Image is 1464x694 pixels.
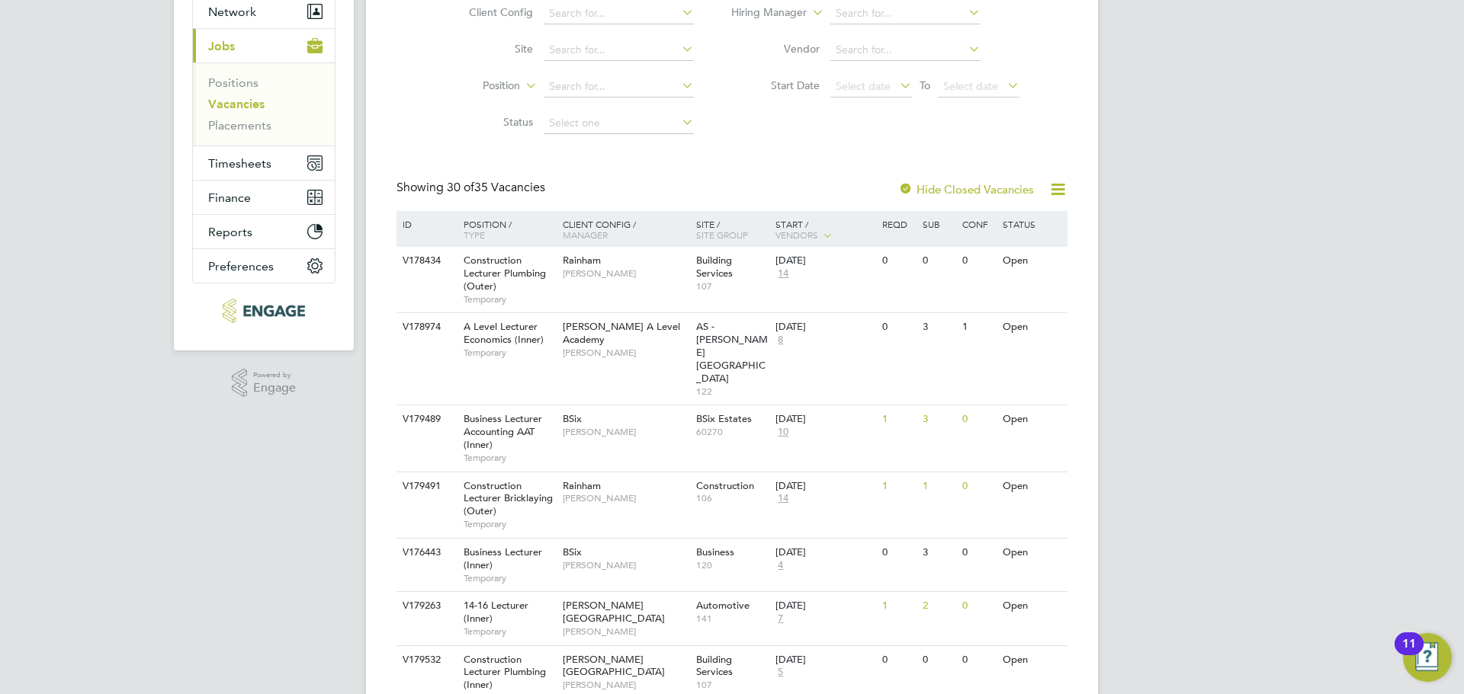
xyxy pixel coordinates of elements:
[919,472,958,501] div: 1
[563,599,665,625] span: [PERSON_NAME][GEOGRAPHIC_DATA]
[208,225,252,239] span: Reports
[563,254,601,267] span: Rainham
[775,334,785,347] span: 8
[445,115,533,129] label: Status
[878,247,918,275] div: 0
[775,426,791,439] span: 10
[999,472,1065,501] div: Open
[208,97,265,111] a: Vacancies
[958,539,998,567] div: 0
[830,3,981,24] input: Search for...
[563,267,689,280] span: [PERSON_NAME]
[696,679,769,691] span: 107
[775,229,818,241] span: Vendors
[563,559,689,571] span: [PERSON_NAME]
[958,313,998,341] div: 1
[878,646,918,674] div: 0
[563,412,582,425] span: BSix
[692,211,772,248] div: Site /
[775,600,875,612] div: [DATE]
[464,254,546,293] span: Construction Lecturer Plumbing (Outer)
[223,299,304,323] img: xede-logo-retina.png
[563,479,601,492] span: Rainham
[445,5,533,19] label: Client Config
[559,211,692,248] div: Client Config /
[399,472,452,501] div: V179491
[447,180,474,195] span: 30 of
[464,320,544,346] span: A Level Lecturer Economics (Inner)
[943,79,998,93] span: Select date
[464,572,555,584] span: Temporary
[696,599,750,612] span: Automotive
[836,79,891,93] span: Select date
[732,78,820,92] label: Start Date
[445,42,533,56] label: Site
[563,320,680,346] span: [PERSON_NAME] A Level Academy
[696,653,733,679] span: Building Services
[399,646,452,674] div: V179532
[719,5,807,21] label: Hiring Manager
[919,211,958,237] div: Sub
[452,211,559,248] div: Position /
[563,492,689,504] span: [PERSON_NAME]
[696,479,754,492] span: Construction
[563,426,689,438] span: [PERSON_NAME]
[898,182,1034,197] label: Hide Closed Vacancies
[544,113,694,134] input: Select one
[193,215,335,248] button: Reports
[208,190,251,205] span: Finance
[563,653,665,679] span: [PERSON_NAME][GEOGRAPHIC_DATA]
[775,612,785,625] span: 7
[563,625,689,638] span: [PERSON_NAME]
[396,180,548,196] div: Showing
[399,592,452,620] div: V179263
[464,545,542,571] span: Business Lecturer (Inner)
[563,347,689,359] span: [PERSON_NAME]
[696,254,733,280] span: Building Services
[775,546,875,559] div: [DATE]
[958,592,998,620] div: 0
[958,247,998,275] div: 0
[563,679,689,691] span: [PERSON_NAME]
[775,480,875,493] div: [DATE]
[399,539,452,567] div: V176443
[696,559,769,571] span: 120
[192,299,335,323] a: Go to home page
[958,646,998,674] div: 0
[999,592,1065,620] div: Open
[775,492,791,505] span: 14
[464,479,553,518] span: Construction Lecturer Bricklaying (Outer)
[919,313,958,341] div: 3
[193,249,335,283] button: Preferences
[775,254,875,267] div: [DATE]
[696,492,769,504] span: 106
[464,293,555,305] span: Temporary
[958,211,998,237] div: Conf
[919,247,958,275] div: 0
[544,40,694,61] input: Search for...
[464,347,555,359] span: Temporary
[464,653,546,692] span: Construction Lecturer Plumbing (Inner)
[193,62,335,146] div: Jobs
[399,211,452,237] div: ID
[464,625,555,638] span: Temporary
[208,259,274,273] span: Preferences
[253,369,296,382] span: Powered by
[999,313,1065,341] div: Open
[878,539,918,567] div: 0
[1402,644,1416,664] div: 11
[193,29,335,62] button: Jobs
[919,646,958,674] div: 0
[432,78,520,94] label: Position
[999,539,1065,567] div: Open
[878,472,918,501] div: 1
[232,369,297,398] a: Powered byEngage
[919,539,958,567] div: 3
[696,426,769,438] span: 60270
[919,405,958,433] div: 3
[208,118,271,133] a: Placements
[696,280,769,293] span: 107
[878,592,918,620] div: 1
[775,413,875,426] div: [DATE]
[696,229,748,241] span: Site Group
